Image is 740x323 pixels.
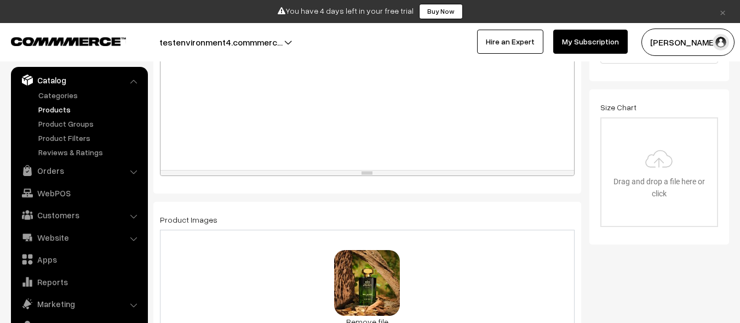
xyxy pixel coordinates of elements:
a: Product Groups [36,118,144,129]
span: perfume.jpeg [343,284,391,294]
a: Marketing [14,294,144,314]
button: [PERSON_NAME] [641,29,735,56]
a: Product Filters [36,132,144,144]
button: testenvironment4.commmerc… [121,29,321,56]
div: You have 4 days left in your free trial [4,4,736,19]
span: KB [351,264,384,275]
a: WebPOS [14,183,144,203]
label: Size Chart [600,101,636,113]
a: Orders [14,161,144,180]
a: Products [36,104,144,115]
a: × [715,5,730,18]
a: Buy Now [419,4,463,19]
img: user [713,34,729,50]
a: Categories [36,89,144,101]
a: Hire an Expert [477,30,543,54]
a: Website [14,228,144,247]
a: Reviews & Ratings [36,146,144,158]
div: resize [160,171,574,175]
a: COMMMERCE [11,34,107,47]
label: Product Images [160,214,217,225]
img: COMMMERCE [11,37,126,46]
a: Catalog [14,70,144,90]
a: Reports [14,272,144,292]
strong: 12.2 [354,264,370,275]
a: Customers [14,205,144,225]
a: Apps [14,250,144,269]
a: My Subscription [553,30,628,54]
